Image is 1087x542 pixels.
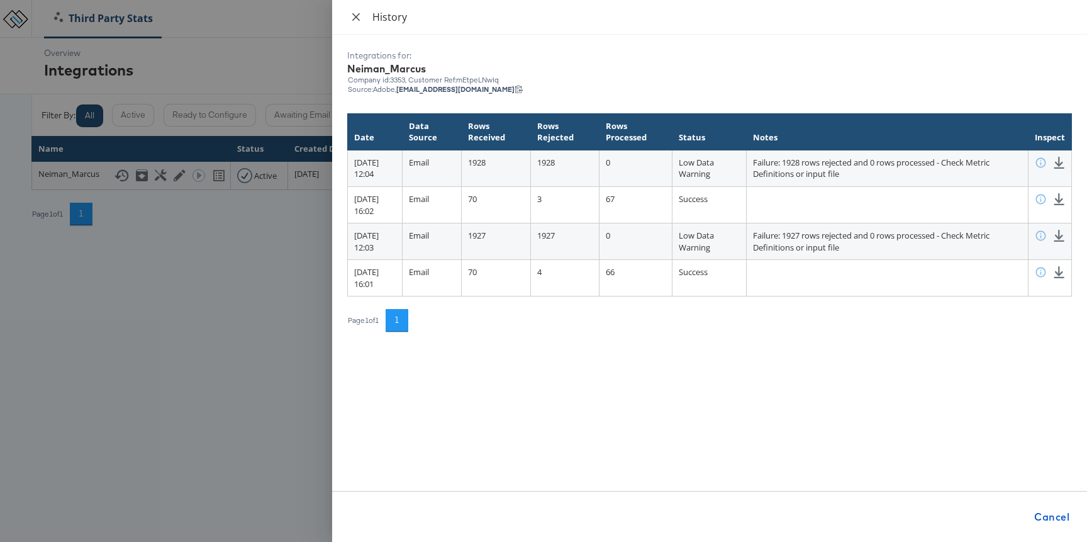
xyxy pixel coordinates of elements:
[348,84,1071,93] div: Source: Adobe,
[347,50,1072,62] div: Integrations for:
[347,11,365,23] button: Close
[403,113,462,150] th: Data Source
[679,266,708,278] span: Success
[462,150,531,186] td: 1928
[679,157,714,180] span: Low Data Warning
[348,260,403,296] td: [DATE] 16:01
[753,157,989,180] span: Failure: 1928 rows rejected and 0 rows processed - Check Metric Definitions or input file
[531,150,599,186] td: 1928
[599,260,672,296] td: 66
[599,223,672,260] td: 0
[679,230,714,253] span: Low Data Warning
[348,187,403,223] td: [DATE] 16:02
[347,316,379,325] div: Page 1 of 1
[409,266,429,278] span: Email
[396,85,515,94] strong: [EMAIL_ADDRESS][DOMAIN_NAME]
[531,223,599,260] td: 1927
[462,260,531,296] td: 70
[599,187,672,223] td: 67
[672,113,746,150] th: Status
[348,223,403,260] td: [DATE] 12:03
[599,150,672,186] td: 0
[1034,508,1069,526] span: Cancel
[679,193,708,205] span: Success
[531,260,599,296] td: 4
[347,76,1072,84] div: Company id: 3353 , Customer Ref: mEtpeLNwIq
[462,187,531,223] td: 70
[599,113,672,150] th: Rows Processed
[753,230,989,253] span: Failure: 1927 rows rejected and 0 rows processed - Check Metric Definitions or input file
[347,62,1072,76] div: Neiman_Marcus
[372,10,1072,24] div: History
[348,150,403,186] td: [DATE] 12:04
[386,309,408,332] button: 1
[462,223,531,260] td: 1927
[531,113,599,150] th: Rows Rejected
[351,12,361,22] span: close
[462,113,531,150] th: Rows Received
[531,187,599,223] td: 3
[409,230,429,241] span: Email
[409,193,429,205] span: Email
[746,113,1028,150] th: Notes
[1028,113,1071,150] th: Inspect
[409,157,429,168] span: Email
[348,113,403,150] th: Date
[1029,504,1074,529] button: Cancel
